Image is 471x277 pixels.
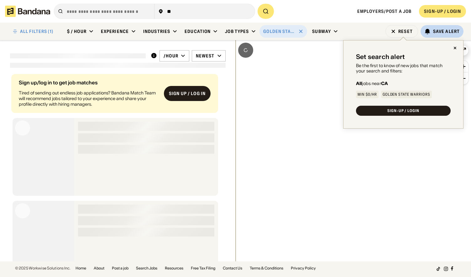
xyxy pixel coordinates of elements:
[136,266,157,270] a: Search Jobs
[357,8,411,14] a: Employers/Post a job
[424,8,461,14] div: SIGN-UP / LOGIN
[291,266,316,270] a: Privacy Policy
[358,93,377,96] div: Min $0/hr
[10,72,226,261] div: grid
[19,80,159,85] div: Sign up/log in to get job matches
[5,6,50,17] img: Bandana logotype
[387,109,419,113] div: SIGN-UP / LOGIN
[356,53,405,61] div: Set search alert
[169,91,206,96] div: Sign up / Log in
[433,29,460,34] div: Save Alert
[67,29,86,34] div: $ / hour
[185,29,211,34] div: Education
[76,266,86,270] a: Home
[223,266,242,270] a: Contact Us
[101,29,129,34] div: Experience
[356,63,451,74] div: Be the first to know of new jobs that match your search and filters:
[112,266,128,270] a: Post a job
[381,81,388,86] b: CA
[196,53,215,59] div: Newest
[312,29,331,34] div: Subway
[225,29,249,34] div: Job Types
[191,266,215,270] a: Free Tax Filing
[356,81,388,86] div: jobs near
[165,266,183,270] a: Resources
[398,29,413,34] div: Reset
[383,93,430,96] div: Golden State Warriors
[164,53,178,59] div: /hour
[20,29,53,34] div: ALL FILTERS (1)
[143,29,170,34] div: Industries
[356,81,362,86] b: All
[250,266,283,270] a: Terms & Conditions
[94,266,104,270] a: About
[15,266,71,270] div: © 2025 Workwise Solutions Inc.
[263,29,296,34] div: Golden State Warriors
[19,90,159,107] div: Tired of sending out endless job applications? Bandana Match Team will recommend jobs tailored to...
